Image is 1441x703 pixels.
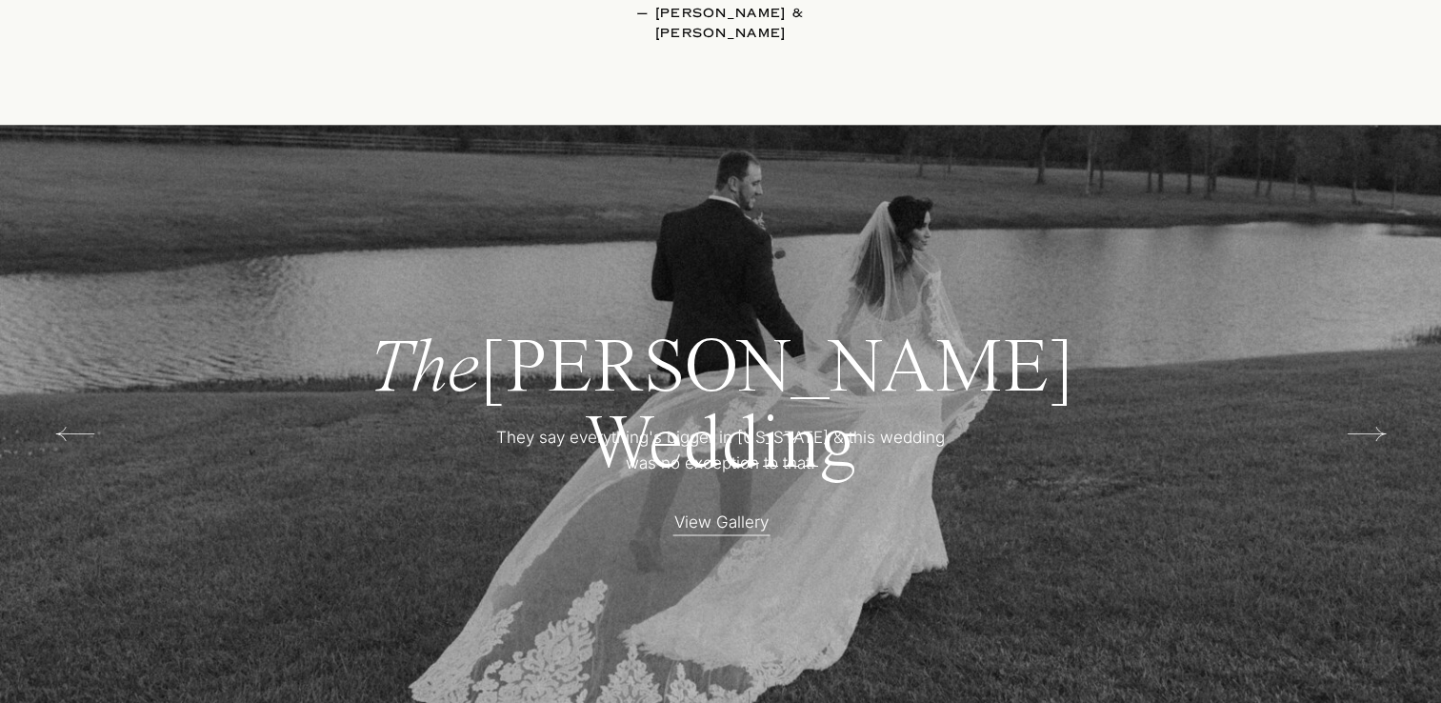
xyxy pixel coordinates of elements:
a: View Gallery [638,510,805,530]
i: The [369,332,480,409]
p: They say everything's bigger in [US_STATE] & this wedding was no exception to that. [494,425,948,487]
p: — [PERSON_NAME] & [PERSON_NAME] [577,4,865,48]
h2: [PERSON_NAME] Wedding [326,332,1116,406]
